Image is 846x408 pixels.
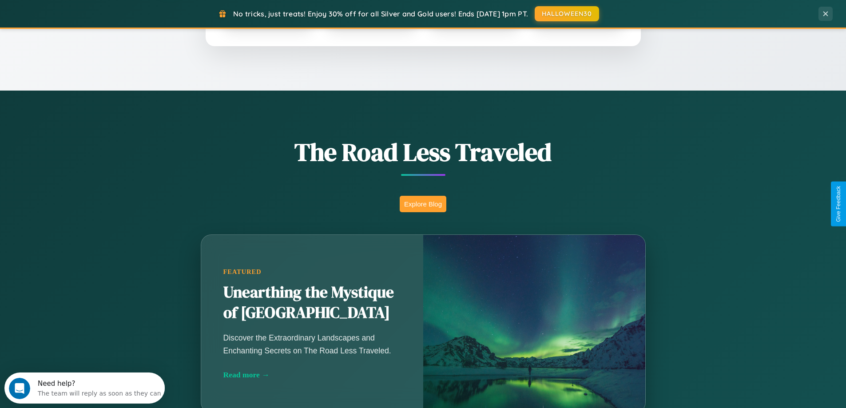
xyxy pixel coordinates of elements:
div: Need help? [33,8,157,15]
button: HALLOWEEN30 [535,6,599,21]
div: Featured [223,268,401,276]
h2: Unearthing the Mystique of [GEOGRAPHIC_DATA] [223,282,401,323]
div: Give Feedback [835,186,842,222]
div: Open Intercom Messenger [4,4,165,28]
button: Explore Blog [400,196,446,212]
div: Read more → [223,370,401,380]
h1: The Road Less Traveled [157,135,690,169]
iframe: Intercom live chat discovery launcher [4,372,165,404]
div: The team will reply as soon as they can [33,15,157,24]
span: No tricks, just treats! Enjoy 30% off for all Silver and Gold users! Ends [DATE] 1pm PT. [233,9,528,18]
p: Discover the Extraordinary Landscapes and Enchanting Secrets on The Road Less Traveled. [223,332,401,357]
iframe: Intercom live chat [9,378,30,399]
